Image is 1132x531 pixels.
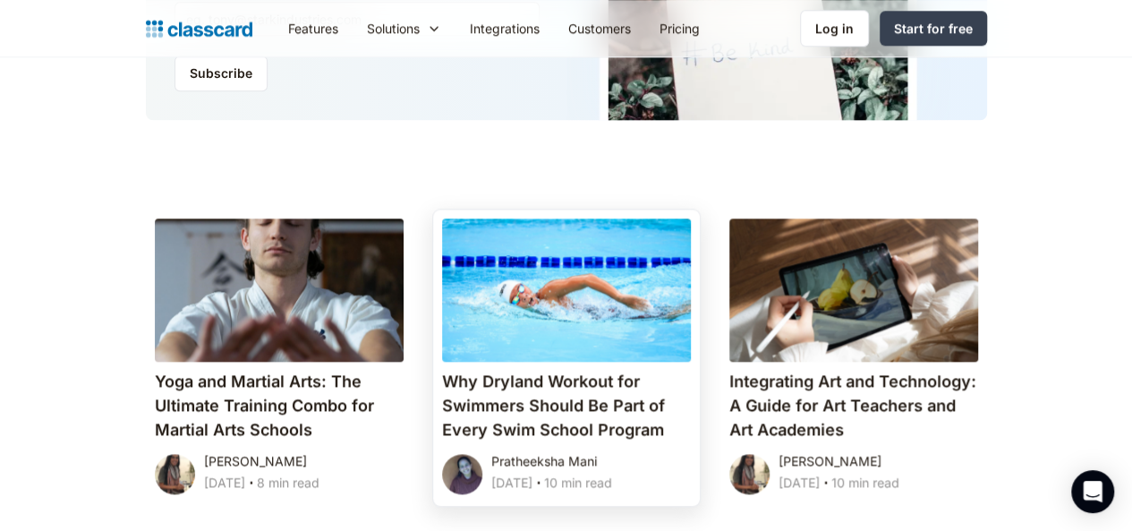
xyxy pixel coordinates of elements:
[204,472,245,493] div: [DATE]
[831,472,899,493] div: 10 min read
[1071,470,1114,513] div: Open Intercom Messenger
[779,472,820,493] div: [DATE]
[174,56,268,91] input: Subscribe
[455,8,554,48] a: Integrations
[491,450,597,472] div: Pratheeksha Mani
[800,10,869,47] a: Log in
[645,8,714,48] a: Pricing
[729,369,978,441] h4: Integrating Art and Technology: A Guide for Art Teachers and Art Academies
[815,19,854,38] div: Log in
[257,472,319,493] div: 8 min read
[880,11,987,46] a: Start for free
[433,210,700,506] a: Why Dryland Workout for Swimmers Should Be Part of Every Swim School ProgramPratheeksha Mani[DATE...
[155,369,404,441] h4: Yoga and Martial Arts: The Ultimate Training Combo for Martial Arts Schools
[779,450,881,472] div: [PERSON_NAME]
[146,210,413,506] a: Yoga and Martial Arts: The Ultimate Training Combo for Martial Arts Schools[PERSON_NAME][DATE]‧8 ...
[491,472,532,493] div: [DATE]
[820,472,831,497] div: ‧
[894,19,973,38] div: Start for free
[532,472,544,497] div: ‧
[146,16,252,41] a: home
[442,369,691,441] h4: Why Dryland Workout for Swimmers Should Be Part of Every Swim School Program
[274,8,353,48] a: Features
[544,472,612,493] div: 10 min read
[245,472,257,497] div: ‧
[720,210,987,506] a: Integrating Art and Technology: A Guide for Art Teachers and Art Academies[PERSON_NAME][DATE]‧10 ...
[554,8,645,48] a: Customers
[353,8,455,48] div: Solutions
[204,450,307,472] div: [PERSON_NAME]
[367,19,420,38] div: Solutions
